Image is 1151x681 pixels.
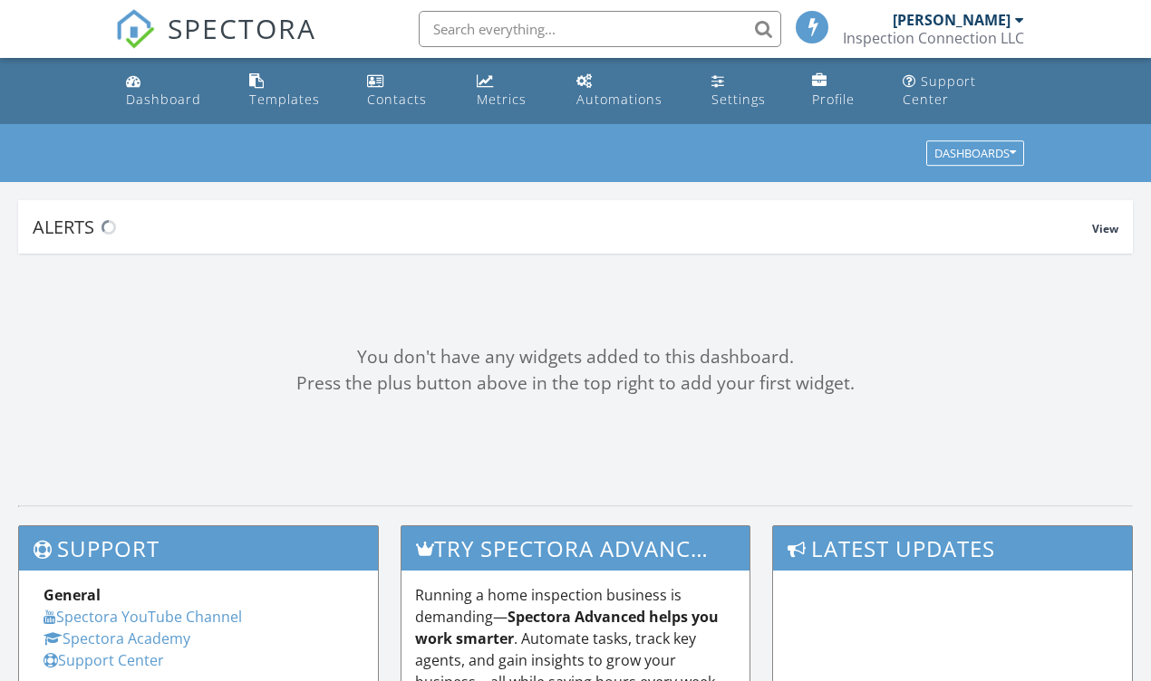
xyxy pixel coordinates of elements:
[168,9,316,47] span: SPECTORA
[119,65,227,117] a: Dashboard
[576,91,663,108] div: Automations
[843,29,1024,47] div: Inspection Connection LLC
[415,607,719,648] strong: Spectora Advanced helps you work smarter
[44,607,242,627] a: Spectora YouTube Channel
[934,148,1016,160] div: Dashboards
[18,370,1133,397] div: Press the plus button above in the top right to add your first widget.
[469,65,555,117] a: Metrics
[19,526,378,571] h3: Support
[903,72,976,108] div: Support Center
[44,585,101,605] strong: General
[115,24,316,62] a: SPECTORA
[704,65,790,117] a: Settings
[44,628,190,648] a: Spectora Academy
[242,65,346,117] a: Templates
[249,91,320,108] div: Templates
[401,526,750,571] h3: Try spectora advanced [DATE]
[477,91,527,108] div: Metrics
[44,650,164,670] a: Support Center
[569,65,690,117] a: Automations (Basic)
[805,65,881,117] a: Company Profile
[126,91,201,108] div: Dashboard
[895,65,1032,117] a: Support Center
[812,91,855,108] div: Profile
[1092,221,1118,236] span: View
[773,526,1132,571] h3: Latest Updates
[926,141,1024,167] button: Dashboards
[360,65,455,117] a: Contacts
[419,11,781,47] input: Search everything...
[893,11,1011,29] div: [PERSON_NAME]
[18,344,1133,370] div: You don't have any widgets added to this dashboard.
[33,215,1092,239] div: Alerts
[367,91,427,108] div: Contacts
[711,91,766,108] div: Settings
[115,9,155,49] img: The Best Home Inspection Software - Spectora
